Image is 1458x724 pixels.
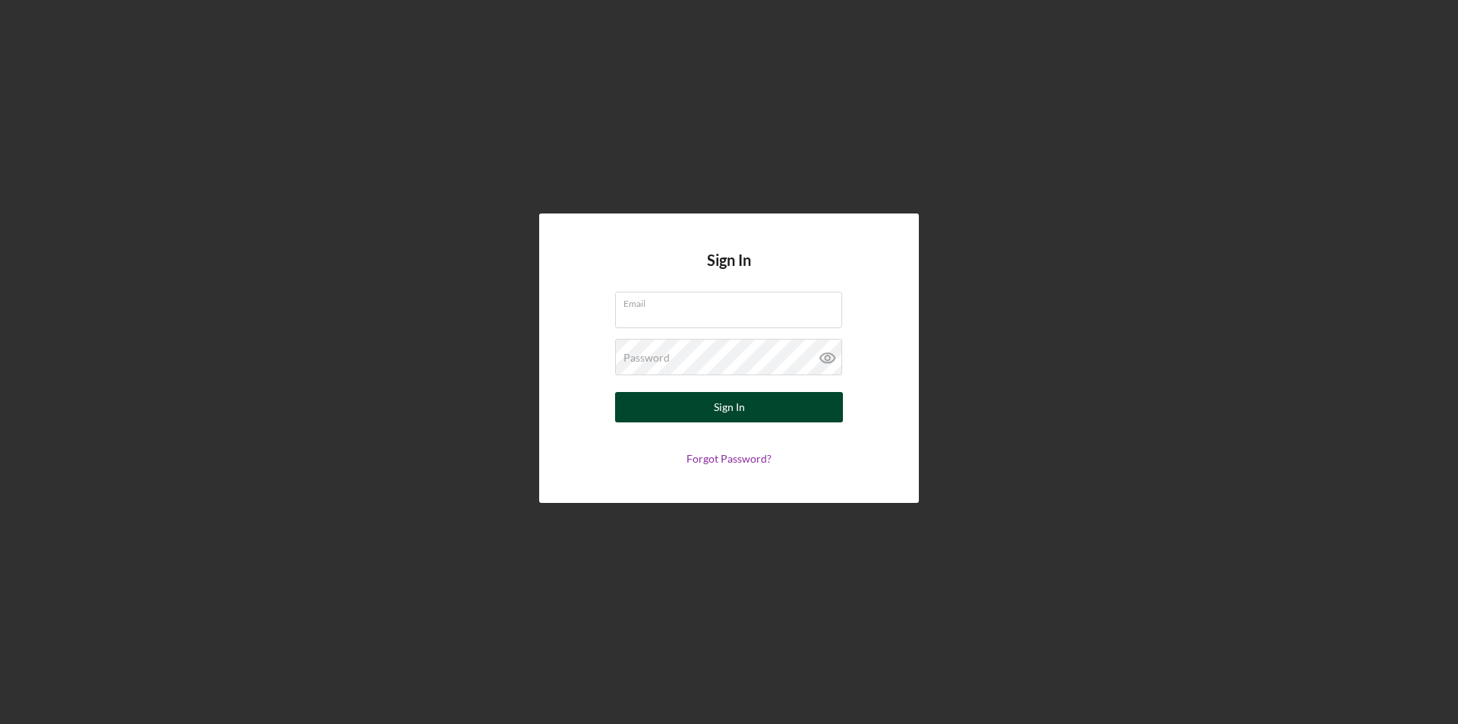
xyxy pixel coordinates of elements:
[615,392,843,422] button: Sign In
[623,292,842,309] label: Email
[623,352,670,364] label: Password
[686,452,772,465] a: Forgot Password?
[714,392,745,422] div: Sign In
[707,251,751,292] h4: Sign In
